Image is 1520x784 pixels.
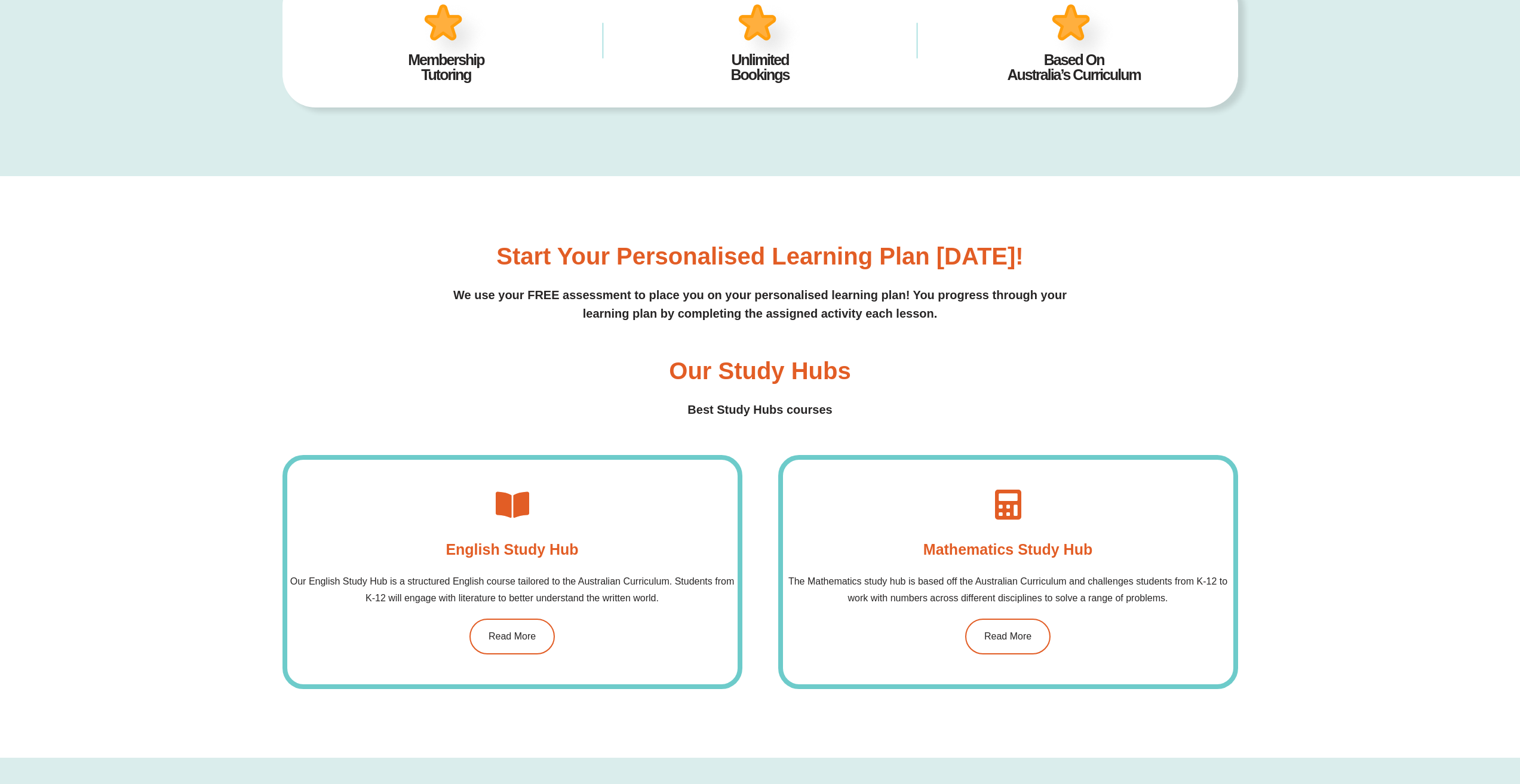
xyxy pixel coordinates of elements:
[669,359,850,383] h3: Our Study Hubs
[287,573,738,607] p: Our English Study Hub is a structured English course tailored to the Australian Curriculum. Stude...
[1321,649,1520,784] iframe: Chat Widget
[984,632,1031,641] span: Read More
[621,53,899,82] h4: Unlimited Bookings
[923,537,1092,561] h4: Mathematics Study Hub
[308,53,585,82] h4: Membership Tutoring
[489,632,536,641] span: Read More
[935,53,1213,82] h4: Based On Australia’s Curriculum
[965,619,1051,654] a: Read More
[783,573,1233,607] p: The Mathematics study hub is based off the Australian Curriculum and challenges students from K-1...
[282,286,1238,323] p: We use your FREE assessment to place you on your personalised learning plan! You progress through...
[469,619,555,654] a: Read More
[282,401,1238,419] h4: Best Study Hubs courses
[446,537,578,561] h4: English Study Hub​
[496,244,1023,268] h3: Start your personalised learning plan [DATE]!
